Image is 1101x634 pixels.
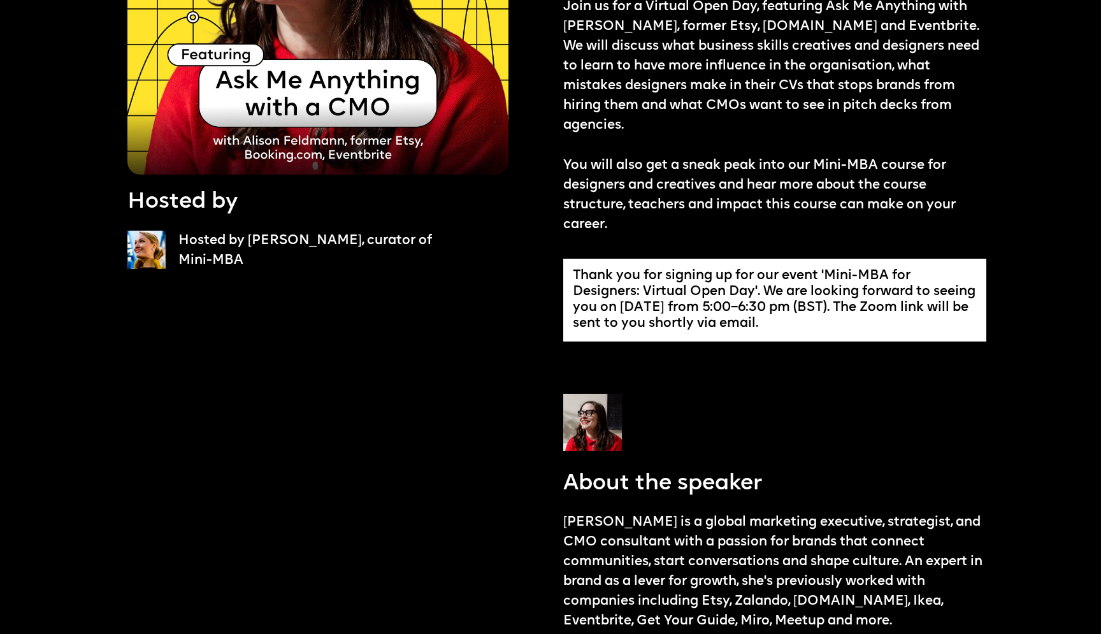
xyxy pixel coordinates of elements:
[563,469,762,500] p: About the speaker
[127,187,238,218] p: Hosted by
[178,231,439,270] p: Hosted by [PERSON_NAME], curator of Mini-MBA
[563,512,986,631] p: [PERSON_NAME] is a global marketing executive, strategist, and CMO consultant with a passion for ...
[573,268,977,332] div: Thank you for signing up for our event 'Mini-MBA for Designers: Virtual Open Day'. We are looking...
